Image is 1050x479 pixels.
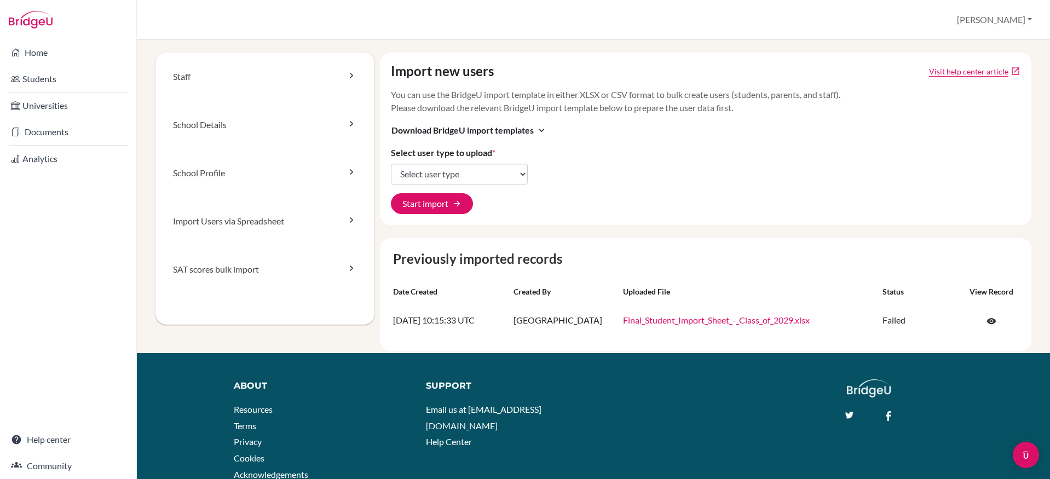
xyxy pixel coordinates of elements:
td: [GEOGRAPHIC_DATA] [509,302,619,340]
th: View record [960,282,1023,302]
button: Download BridgeU import templatesexpand_more [391,123,547,137]
th: Date created [389,282,509,302]
span: visibility [986,316,996,326]
a: Help Center [426,436,472,447]
p: You can use the BridgeU import template in either XLSX or CSV format to bulk create users (studen... [391,88,1020,114]
label: Select user type to upload [391,146,495,159]
a: Community [2,455,134,477]
i: expand_more [536,125,547,136]
a: Email us at [EMAIL_ADDRESS][DOMAIN_NAME] [426,404,541,431]
img: Bridge-U [9,11,53,28]
a: Cookies [234,453,264,463]
a: Click to open Tracking student registration article in a new tab [929,66,1008,77]
a: School Details [155,101,374,149]
th: Status [878,282,960,302]
th: Uploaded file [619,282,878,302]
a: Universities [2,95,134,117]
button: Start import [391,193,473,214]
img: logo_white@2x-f4f0deed5e89b7ecb1c2cc34c3e3d731f90f0f143d5ea2071677605dd97b5244.png [847,379,891,397]
a: Import Users via Spreadsheet [155,197,374,245]
a: open_in_new [1011,66,1020,76]
caption: Previously imported records [389,249,1023,269]
td: Failed [878,302,960,340]
span: Download BridgeU import templates [391,124,534,137]
div: About [234,379,401,393]
a: Staff [155,53,374,101]
h4: Import new users [391,64,494,79]
a: Privacy [234,436,262,447]
button: [PERSON_NAME] [952,9,1037,30]
a: Students [2,68,134,90]
a: Resources [234,404,273,414]
a: Help center [2,429,134,451]
span: arrow_forward [453,199,461,208]
a: Analytics [2,148,134,170]
div: Open Intercom Messenger [1013,442,1039,468]
a: Final_Student_Import_Sheet_-_Class_of_2029.xlsx [623,315,810,325]
a: Click to open the record on its current state [975,310,1008,331]
a: SAT scores bulk import [155,245,374,293]
a: Terms [234,420,256,431]
a: Home [2,42,134,64]
td: [DATE] 10:15:33 UTC [389,302,509,340]
a: School Profile [155,149,374,197]
div: Support [426,379,581,393]
th: Created by [509,282,619,302]
a: Documents [2,121,134,143]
